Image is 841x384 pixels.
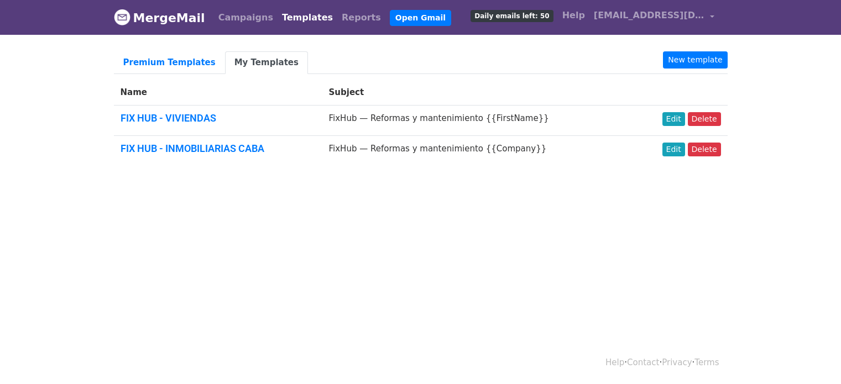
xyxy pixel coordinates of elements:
[121,143,264,154] a: FIX HUB - INMOBILIARIAS CABA
[688,112,721,126] a: Delete
[114,80,322,106] th: Name
[558,4,589,27] a: Help
[627,357,659,367] a: Contact
[662,357,692,367] a: Privacy
[471,10,553,22] span: Daily emails left: 50
[694,357,719,367] a: Terms
[278,7,337,29] a: Templates
[390,10,451,26] a: Open Gmail
[466,4,557,27] a: Daily emails left: 50
[663,51,727,69] a: New template
[114,6,205,29] a: MergeMail
[322,135,633,165] td: FixHub — Reformas y mantenimiento {{Company}}
[121,112,216,124] a: FIX HUB - VIVIENDAS
[786,331,841,384] iframe: Chat Widget
[605,357,624,367] a: Help
[214,7,278,29] a: Campaigns
[322,80,633,106] th: Subject
[688,143,721,156] a: Delete
[225,51,308,74] a: My Templates
[786,331,841,384] div: Widget de chat
[662,112,685,126] a: Edit
[662,143,685,156] a: Edit
[337,7,385,29] a: Reports
[114,51,225,74] a: Premium Templates
[114,9,130,25] img: MergeMail logo
[322,106,633,136] td: FixHub — Reformas y mantenimiento {{FirstName}}
[594,9,704,22] span: [EMAIL_ADDRESS][DOMAIN_NAME]
[589,4,719,30] a: [EMAIL_ADDRESS][DOMAIN_NAME]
